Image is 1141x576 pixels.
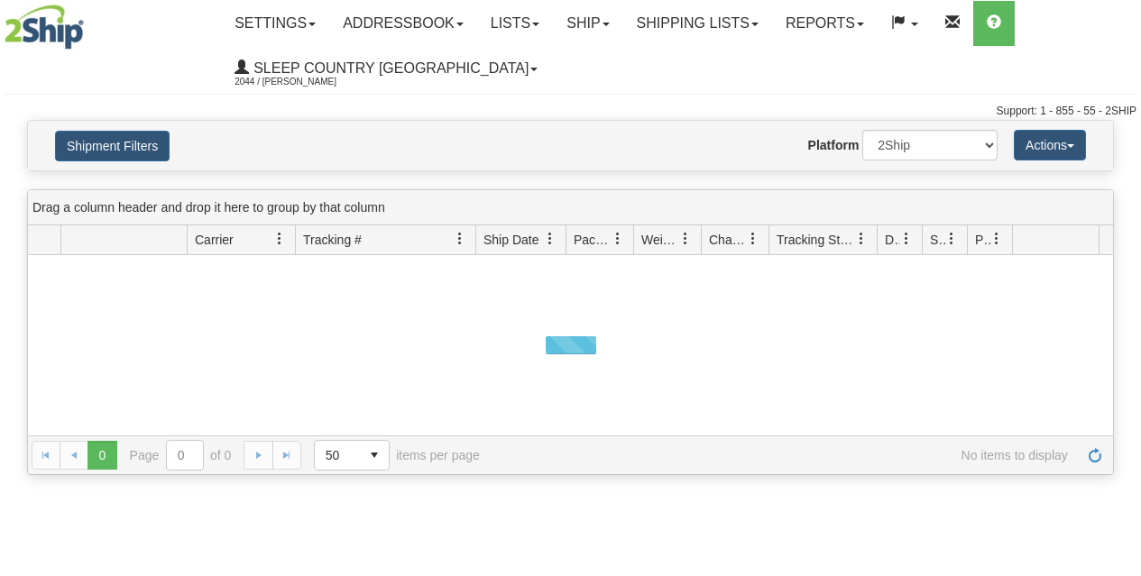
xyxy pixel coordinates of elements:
[249,60,529,76] span: Sleep Country [GEOGRAPHIC_DATA]
[936,224,967,254] a: Shipment Issues filter column settings
[772,1,878,46] a: Reports
[930,231,945,249] span: Shipment Issues
[709,231,747,249] span: Charge
[535,224,566,254] a: Ship Date filter column settings
[738,224,768,254] a: Charge filter column settings
[623,1,772,46] a: Shipping lists
[477,1,553,46] a: Lists
[303,231,362,249] span: Tracking #
[553,1,622,46] a: Ship
[808,136,860,154] label: Platform
[777,231,855,249] span: Tracking Status
[483,231,538,249] span: Ship Date
[1014,130,1086,160] button: Actions
[5,5,84,50] img: logo2044.jpg
[329,1,477,46] a: Addressbook
[314,440,390,471] span: Page sizes drop down
[195,231,234,249] span: Carrier
[505,448,1068,462] span: No items to display
[975,231,990,249] span: Pickup Status
[641,231,679,249] span: Weight
[235,73,370,91] span: 2044 / [PERSON_NAME]
[5,104,1136,119] div: Support: 1 - 855 - 55 - 2SHIP
[221,46,551,91] a: Sleep Country [GEOGRAPHIC_DATA] 2044 / [PERSON_NAME]
[221,1,329,46] a: Settings
[360,441,389,470] span: select
[314,440,480,471] span: items per page
[603,224,633,254] a: Packages filter column settings
[891,224,922,254] a: Delivery Status filter column settings
[846,224,877,254] a: Tracking Status filter column settings
[326,446,349,464] span: 50
[28,190,1113,225] div: grid grouping header
[670,224,701,254] a: Weight filter column settings
[981,224,1012,254] a: Pickup Status filter column settings
[445,224,475,254] a: Tracking # filter column settings
[1081,441,1109,470] a: Refresh
[55,131,170,161] button: Shipment Filters
[130,440,232,471] span: Page of 0
[574,231,612,249] span: Packages
[87,441,116,470] span: Page 0
[264,224,295,254] a: Carrier filter column settings
[1100,196,1139,379] iframe: chat widget
[885,231,900,249] span: Delivery Status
